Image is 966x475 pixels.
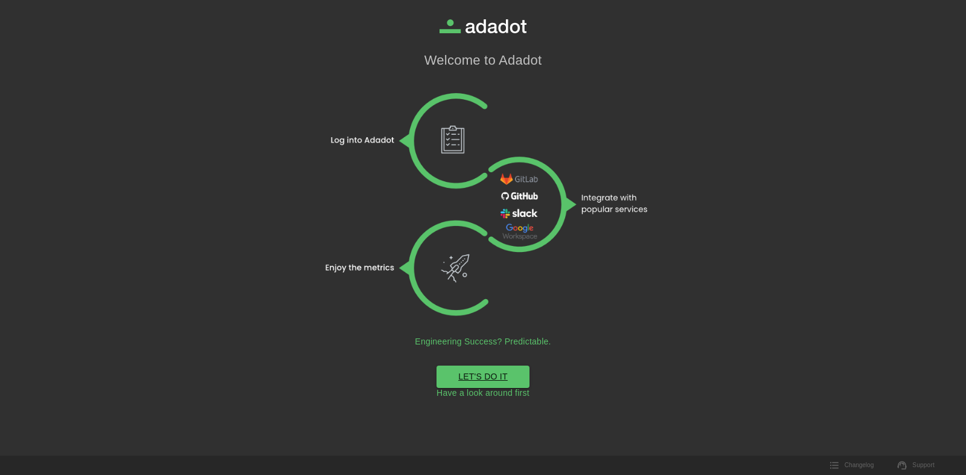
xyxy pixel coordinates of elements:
button: Changelog [823,456,881,474]
a: LET'S DO IT [437,366,529,388]
h1: Welcome to Adadot [424,53,542,68]
h2: Engineering Success? Predictable. [415,337,551,346]
a: Have a look around first [437,388,529,399]
a: Support [891,456,942,474]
